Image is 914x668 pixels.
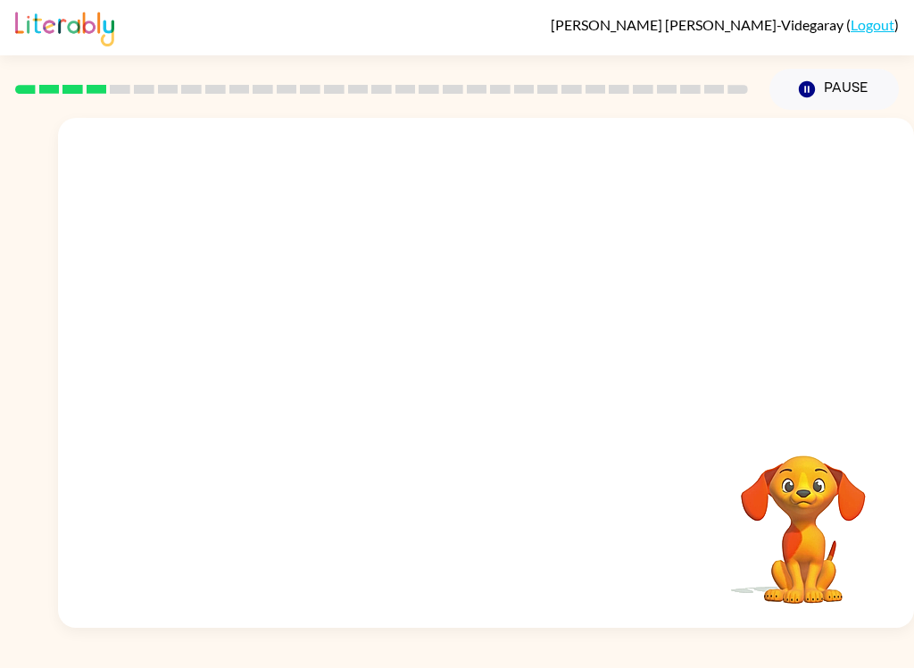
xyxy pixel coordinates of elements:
div: ( ) [551,16,899,33]
video: Your browser must support playing .mp4 files to use Literably. Please try using another browser. [714,428,893,606]
a: Logout [851,16,894,33]
span: [PERSON_NAME] [PERSON_NAME]-Videgaray [551,16,846,33]
img: Literably [15,7,114,46]
button: Pause [769,69,899,110]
